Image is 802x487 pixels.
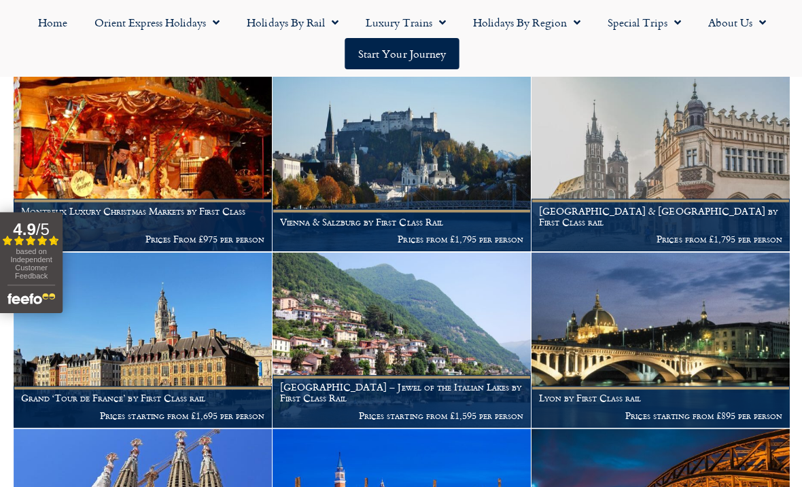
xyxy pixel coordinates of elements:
[459,7,593,38] a: Holidays by Region
[272,252,530,428] a: [GEOGRAPHIC_DATA] – Jewel of the Italian Lakes by First Class Rail Prices starting from £1,595 pe...
[351,7,459,38] a: Luxury Trains
[279,233,522,244] p: Prices from £1,795 per person
[272,75,530,251] a: Vienna & Salzburg by First Class Rail Prices from £1,795 per person
[21,392,264,403] h1: Grand ‘Tour de France’ by First Class rail
[693,7,778,38] a: About Us
[530,252,788,428] a: Lyon by First Class rail Prices starting from £895 per person
[21,205,264,227] h1: Montreux Luxury Christmas Markets by First Class Rail
[21,233,264,244] p: Prices From £975 per person
[538,205,780,227] h1: [GEOGRAPHIC_DATA] & [GEOGRAPHIC_DATA] by First Class rail
[279,216,522,227] h1: Vienna & Salzburg by First Class Rail
[279,381,522,403] h1: [GEOGRAPHIC_DATA] – Jewel of the Italian Lakes by First Class Rail
[344,38,458,69] a: Start your Journey
[279,409,522,420] p: Prices starting from £1,595 per person
[530,75,788,251] a: [GEOGRAPHIC_DATA] & [GEOGRAPHIC_DATA] by First Class rail Prices from £1,795 per person
[593,7,693,38] a: Special Trips
[7,7,795,69] nav: Menu
[538,233,780,244] p: Prices from £1,795 per person
[21,409,264,420] p: Prices starting from £1,695 per person
[14,252,272,428] a: Grand ‘Tour de France’ by First Class rail Prices starting from £1,695 per person
[81,7,233,38] a: Orient Express Holidays
[538,409,780,420] p: Prices starting from £895 per person
[24,7,81,38] a: Home
[14,75,272,251] a: Montreux Luxury Christmas Markets by First Class Rail Prices From £975 per person
[538,392,780,403] h1: Lyon by First Class rail
[233,7,351,38] a: Holidays by Rail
